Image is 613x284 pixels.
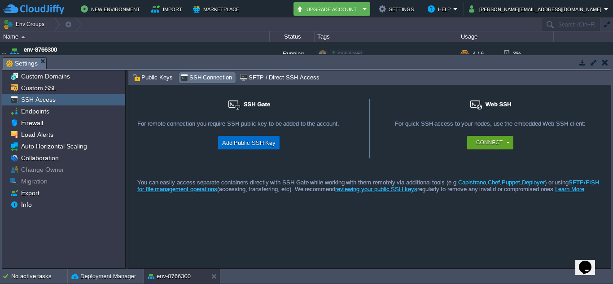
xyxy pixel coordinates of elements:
[128,159,611,196] div: You can easily access separate containers directly with SSH Gate while working with them remotely...
[244,101,270,108] span: SSH Gate
[19,84,58,92] a: Custom SSL
[1,31,269,42] div: Name
[180,73,232,83] span: SSH Connection
[19,201,33,209] a: Info
[19,166,66,174] a: Change Owner
[132,73,173,83] span: Public Keys
[19,119,44,127] a: Firewall
[522,179,545,186] a: Deployer
[11,269,67,284] div: No active tasks
[19,96,57,104] a: SSH Access
[19,72,71,80] a: Custom Domains
[81,4,143,14] button: New Environment
[575,248,604,275] iframe: chat widget
[0,42,8,66] img: AMDAwAAAACH5BAEAAAAALAAAAAABAAEAAAICRAEAOw==
[3,18,48,31] button: Env Groups
[469,4,604,14] button: [PERSON_NAME][EMAIL_ADDRESS][DOMAIN_NAME]
[270,42,315,66] div: Running
[19,142,88,150] a: Auto Horizontal Scaling
[428,4,453,14] button: Help
[502,179,520,186] a: Puppet
[19,131,55,139] a: Load Alerts
[151,4,185,14] button: Import
[473,42,484,66] div: 4 / 6
[330,50,363,58] div: mukul.meri
[19,154,60,162] a: Collaboration
[219,137,279,148] button: Add Public SSH Key
[555,186,584,192] a: Learn More
[21,36,25,38] img: AMDAwAAAACH5BAEAAAAALAAAAAABAAEAAAICRAEAOw==
[458,179,486,186] a: Capistrano
[193,4,242,14] button: Marketplace
[8,42,21,66] img: AMDAwAAAACH5BAEAAAAALAAAAAABAAEAAAICRAEAOw==
[488,179,500,186] a: Chef
[240,73,319,83] span: SFTP / Direct SSH Access
[71,272,136,281] button: Deployment Manager
[19,107,51,115] a: Endpoints
[3,4,64,15] img: CloudJiffy
[19,177,49,185] a: Migration
[459,31,553,42] div: Usage
[476,138,503,147] button: Connect
[6,58,38,69] span: Settings
[148,272,191,281] button: env-8766300
[379,120,602,136] div: For quick SSH access to your nodes, use the embedded Web SSH client:
[486,101,512,108] span: Web SSH
[24,45,57,54] a: env-8766300
[504,42,533,66] div: 3%
[19,189,41,197] a: Export
[270,31,314,42] div: Status
[137,120,360,136] div: For remote connection you require SSH public key to be added to the account.
[315,31,458,42] div: Tags
[296,4,360,14] button: Upgrade Account
[379,4,416,14] button: Settings
[137,179,599,192] a: SFTP/FISH for file management operations
[335,186,417,192] a: reviewing your public SSH keys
